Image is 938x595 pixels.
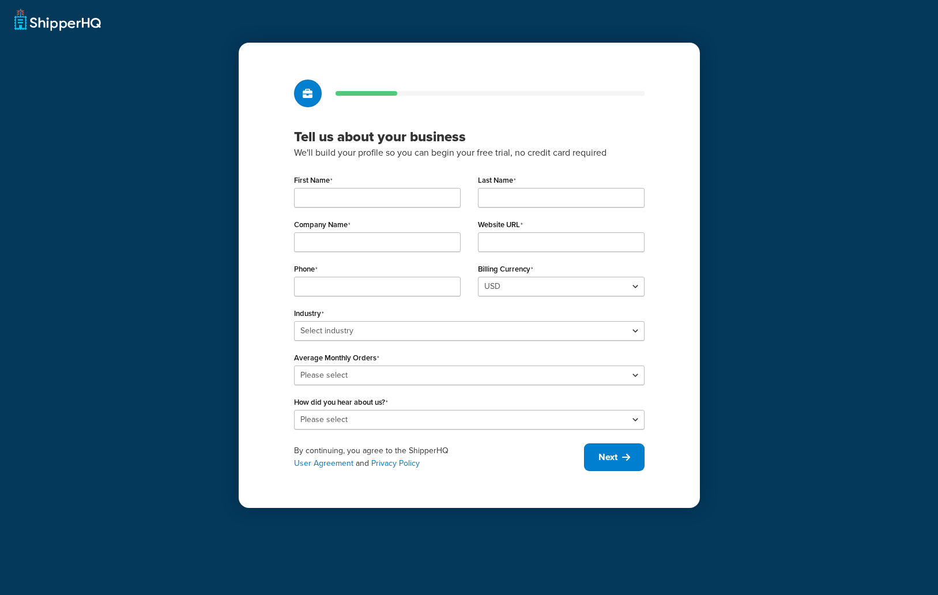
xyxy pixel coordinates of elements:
button: Next [584,443,645,471]
label: Billing Currency [478,265,533,274]
label: How did you hear about us? [294,398,388,407]
div: By continuing, you agree to the ShipperHQ and [294,445,584,470]
a: Privacy Policy [371,457,420,469]
label: Website URL [478,220,523,229]
label: Industry [294,309,324,318]
label: Last Name [478,176,516,185]
span: Next [598,451,617,464]
label: First Name [294,176,333,185]
p: We'll build your profile so you can begin your free trial, no credit card required [294,145,645,160]
label: Company Name [294,220,351,229]
label: Average Monthly Orders [294,353,379,363]
a: User Agreement [294,457,353,469]
h3: Tell us about your business [294,128,645,145]
label: Phone [294,265,318,274]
